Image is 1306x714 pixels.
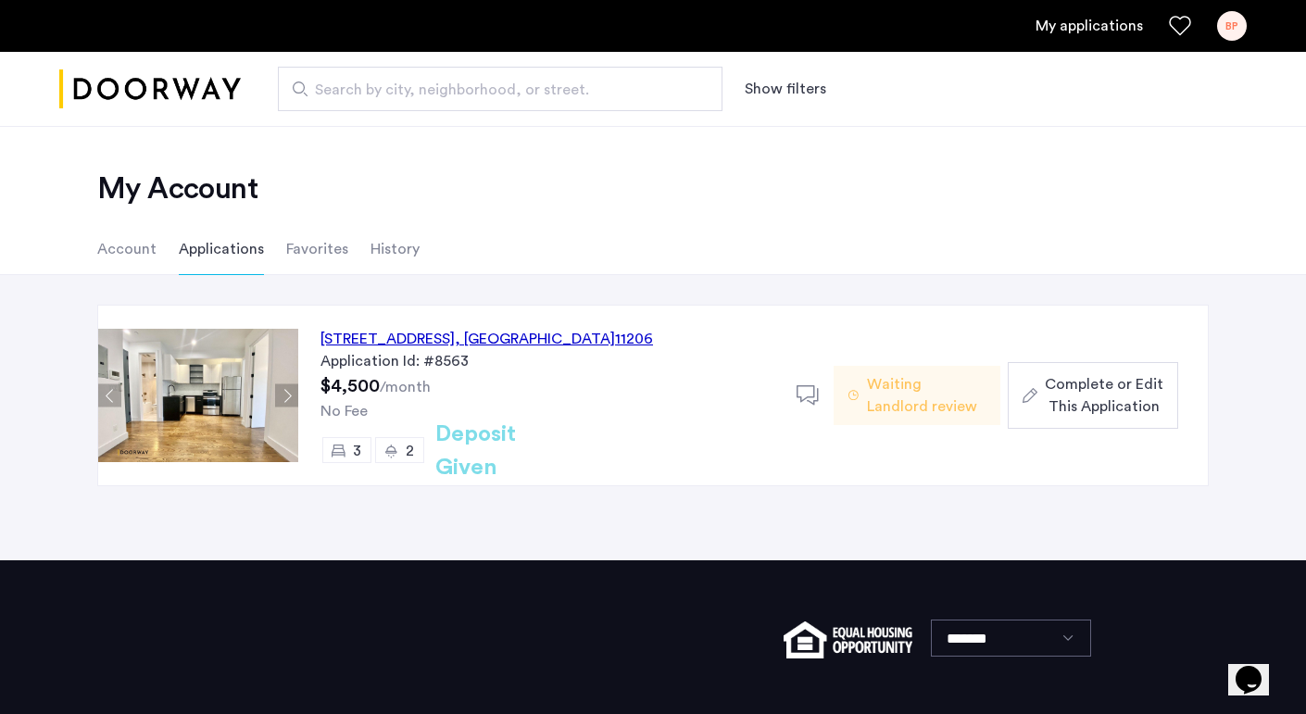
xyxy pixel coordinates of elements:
[320,350,774,372] div: Application Id: #8563
[745,78,826,100] button: Show or hide filters
[380,380,431,395] sub: /month
[286,223,348,275] li: Favorites
[98,329,298,462] img: Apartment photo
[1036,15,1143,37] a: My application
[867,373,986,418] span: Waiting Landlord review
[1217,11,1247,41] div: BP
[320,328,653,350] div: [STREET_ADDRESS] 11206
[97,223,157,275] li: Account
[98,384,121,407] button: Previous apartment
[97,170,1209,207] h2: My Account
[1169,15,1191,37] a: Favorites
[1008,362,1178,429] button: button
[1228,640,1287,695] iframe: chat widget
[179,223,264,275] li: Applications
[275,384,298,407] button: Next apartment
[59,55,241,124] img: logo
[320,377,380,395] span: $4,500
[59,55,241,124] a: Cazamio logo
[435,418,583,484] h2: Deposit Given
[406,444,414,458] span: 2
[931,620,1091,657] select: Language select
[455,332,615,346] span: , [GEOGRAPHIC_DATA]
[370,223,420,275] li: History
[353,444,361,458] span: 3
[784,621,912,658] img: equal-housing.png
[315,79,671,101] span: Search by city, neighborhood, or street.
[320,404,368,419] span: No Fee
[278,67,722,111] input: Apartment Search
[1045,373,1163,418] span: Complete or Edit This Application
